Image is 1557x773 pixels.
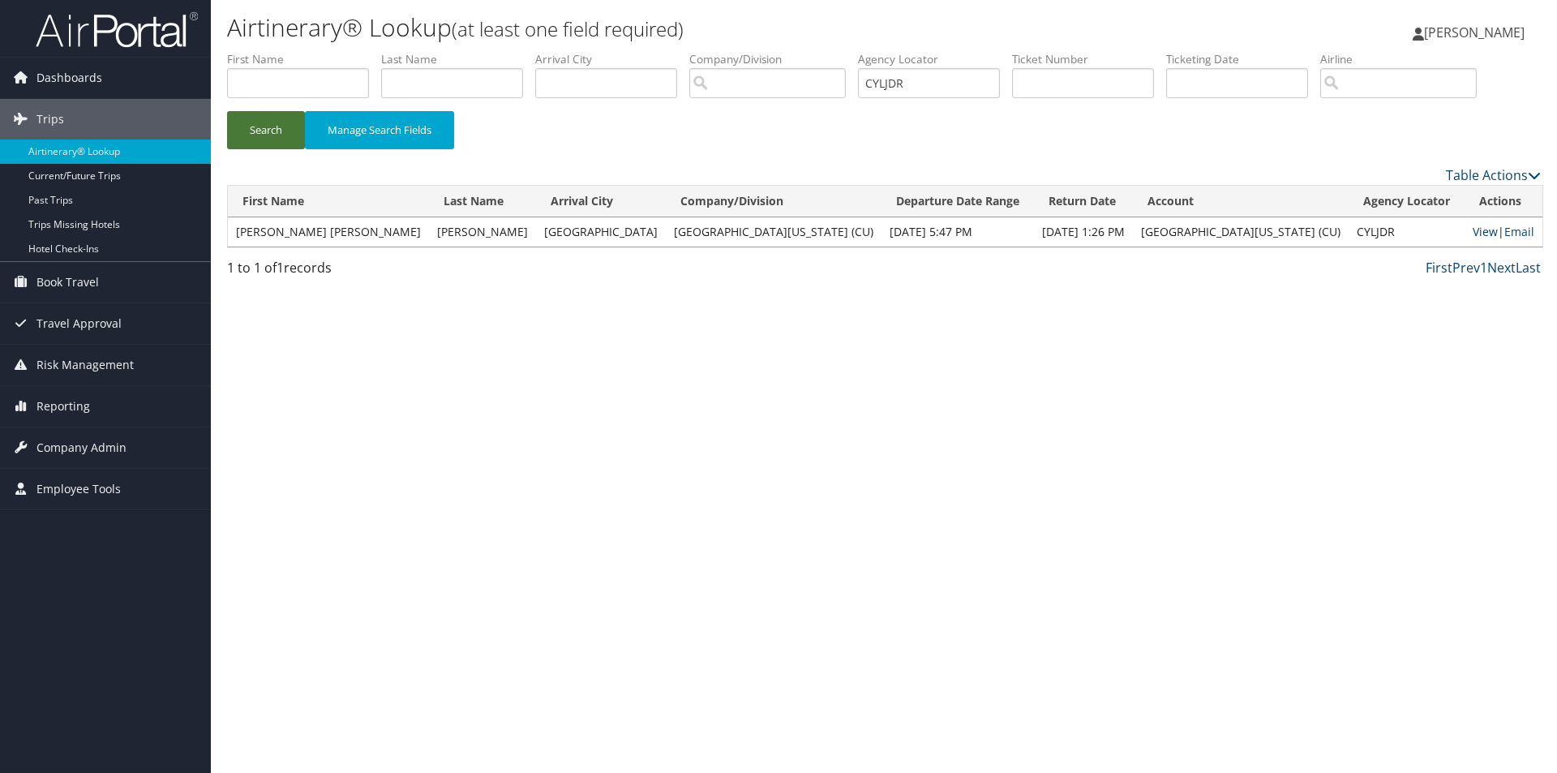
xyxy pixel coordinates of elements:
td: [DATE] 5:47 PM [881,217,1034,247]
a: Last [1516,259,1541,277]
label: Airline [1320,51,1489,67]
a: First [1426,259,1452,277]
label: Last Name [381,51,535,67]
button: Search [227,111,305,149]
th: Account: activate to sort column ascending [1133,186,1349,217]
th: Company/Division [666,186,881,217]
button: Manage Search Fields [305,111,454,149]
span: Dashboards [36,58,102,98]
td: | [1465,217,1542,247]
a: [PERSON_NAME] [1413,8,1541,57]
small: (at least one field required) [452,15,684,42]
th: First Name: activate to sort column ascending [228,186,429,217]
img: airportal-logo.png [36,11,198,49]
span: Trips [36,99,64,140]
span: Risk Management [36,345,134,385]
a: Next [1487,259,1516,277]
label: Ticket Number [1012,51,1166,67]
a: Email [1504,224,1534,239]
td: CYLJDR [1349,217,1465,247]
th: Departure Date Range: activate to sort column ascending [881,186,1034,217]
a: View [1473,224,1498,239]
span: Company Admin [36,427,127,468]
td: [PERSON_NAME] [429,217,536,247]
td: [PERSON_NAME] [PERSON_NAME] [228,217,429,247]
span: Book Travel [36,262,99,303]
td: [GEOGRAPHIC_DATA] [536,217,666,247]
span: Travel Approval [36,303,122,344]
span: 1 [277,259,284,277]
td: [DATE] 1:26 PM [1034,217,1133,247]
th: Agency Locator: activate to sort column ascending [1349,186,1465,217]
label: Company/Division [689,51,858,67]
a: Table Actions [1446,166,1541,184]
span: Reporting [36,386,90,427]
th: Return Date: activate to sort column ascending [1034,186,1133,217]
th: Arrival City: activate to sort column ascending [536,186,666,217]
label: Agency Locator [858,51,1012,67]
h1: Airtinerary® Lookup [227,11,1103,45]
td: [GEOGRAPHIC_DATA][US_STATE] (CU) [1133,217,1349,247]
td: [GEOGRAPHIC_DATA][US_STATE] (CU) [666,217,881,247]
label: First Name [227,51,381,67]
th: Last Name: activate to sort column ascending [429,186,536,217]
label: Ticketing Date [1166,51,1320,67]
span: Employee Tools [36,469,121,509]
label: Arrival City [535,51,689,67]
th: Actions [1465,186,1542,217]
span: [PERSON_NAME] [1424,24,1525,41]
div: 1 to 1 of records [227,258,538,286]
a: 1 [1480,259,1487,277]
a: Prev [1452,259,1480,277]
